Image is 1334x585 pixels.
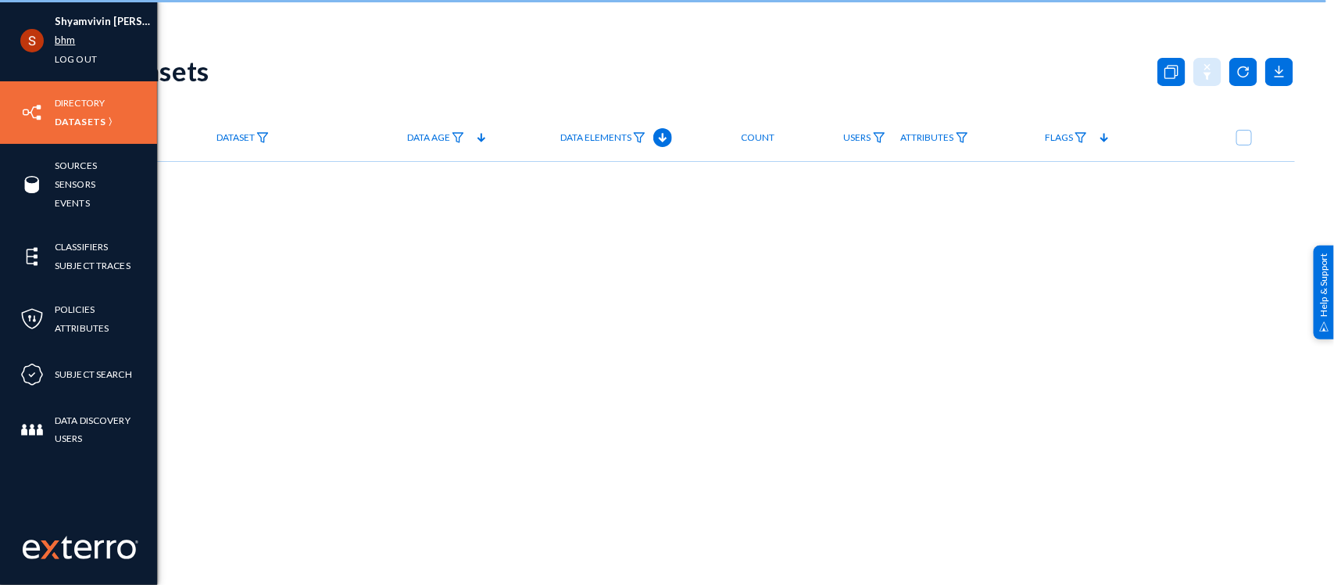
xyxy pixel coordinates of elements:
[41,540,59,559] img: exterro-logo.svg
[20,363,44,386] img: icon-compliance.svg
[256,132,269,143] img: icon-filter.svg
[23,536,138,559] img: exterro-work-mark.svg
[216,132,255,143] span: Dataset
[873,132,885,143] img: icon-filter.svg
[1319,321,1329,332] img: help_support.svg
[956,132,968,143] img: icon-filter.svg
[1075,132,1087,143] img: icon-filter.svg
[55,319,109,337] a: Attributes
[20,173,44,196] img: icon-sources.svg
[553,124,653,152] a: Data Elements
[20,101,44,124] img: icon-inventory.svg
[55,300,95,318] a: Policies
[20,418,44,442] img: icon-members.svg
[452,132,464,143] img: icon-filter.svg
[55,13,157,31] li: Shyamvivin [PERSON_NAME] [PERSON_NAME]
[844,132,871,143] span: Users
[55,194,90,212] a: Events
[836,124,893,152] a: Users
[20,245,44,268] img: icon-elements.svg
[741,132,774,143] span: Count
[1314,246,1334,339] div: Help & Support
[55,238,108,256] a: Classifiers
[55,257,131,275] a: Subject Traces
[1045,132,1073,143] span: Flags
[407,132,450,143] span: Data Age
[399,124,472,152] a: Data Age
[55,113,106,131] a: Datasets
[209,124,277,152] a: Dataset
[901,132,954,143] span: Attributes
[55,156,97,174] a: Sources
[55,365,132,383] a: Subject Search
[633,132,646,143] img: icon-filter.svg
[1037,124,1095,152] a: Flags
[55,94,105,112] a: Directory
[55,50,97,68] a: Log out
[893,124,976,152] a: Attributes
[560,132,631,143] span: Data Elements
[55,31,75,49] a: bhm
[20,29,44,52] img: ACg8ocLCHWB70YVmYJSZIkanuWRMiAOKj9BOxslbKTvretzi-06qRA=s96-c
[20,307,44,331] img: icon-policies.svg
[55,175,95,193] a: Sensors
[55,411,157,447] a: Data Discovery Users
